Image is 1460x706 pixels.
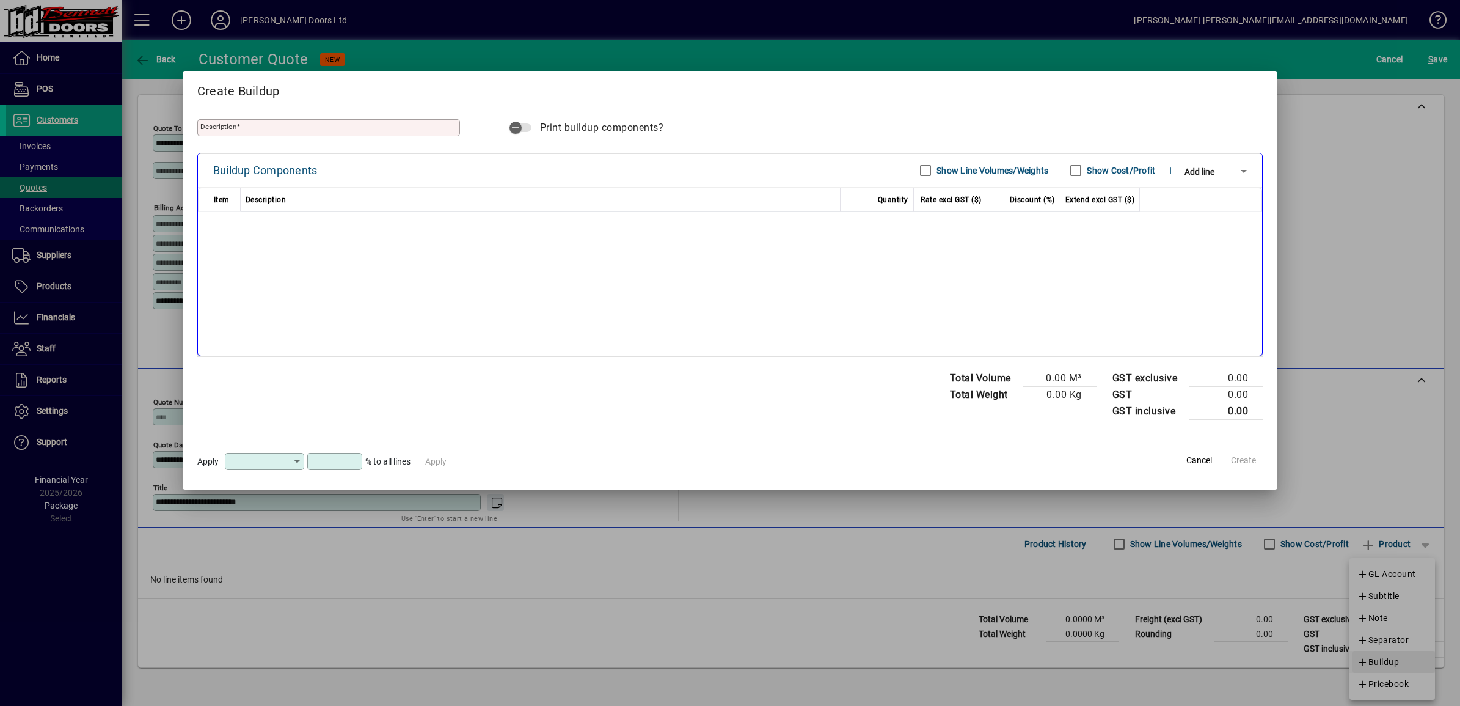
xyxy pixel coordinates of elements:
[1224,449,1263,471] button: Create
[1010,193,1055,207] span: Discount (%)
[197,457,219,466] span: Apply
[934,164,1048,177] label: Show Line Volumes/Weights
[1106,386,1190,403] td: GST
[1180,449,1219,471] button: Cancel
[183,71,1278,106] h2: Create Buildup
[246,193,287,207] span: Description
[365,457,411,466] span: % to all lines
[214,193,230,207] span: Item
[944,370,1023,386] td: Total Volume
[1186,454,1212,467] span: Cancel
[200,122,236,131] mat-label: Description
[1106,403,1190,420] td: GST inclusive
[540,122,664,133] span: Print buildup components?
[1106,370,1190,386] td: GST exclusive
[1023,386,1097,403] td: 0.00 Kg
[921,193,982,207] span: Rate excl GST ($)
[1231,454,1256,467] span: Create
[1189,403,1263,420] td: 0.00
[1189,386,1263,403] td: 0.00
[1023,370,1097,386] td: 0.00 M³
[1184,167,1214,177] span: Add line
[1189,370,1263,386] td: 0.00
[944,386,1023,403] td: Total Weight
[213,161,318,180] div: Buildup Components
[1065,193,1135,207] span: Extend excl GST ($)
[1084,164,1155,177] label: Show Cost/Profit
[878,193,908,207] span: Quantity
